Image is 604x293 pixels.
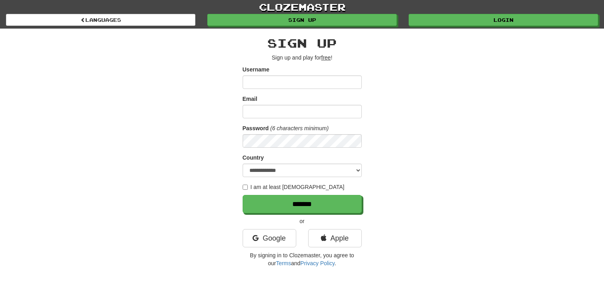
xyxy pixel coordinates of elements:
label: Email [243,95,257,103]
p: or [243,217,362,225]
a: Google [243,229,296,247]
em: (6 characters minimum) [270,125,329,131]
p: Sign up and play for ! [243,54,362,62]
a: Terms [276,260,291,266]
a: Apple [308,229,362,247]
label: Username [243,66,270,73]
p: By signing in to Clozemaster, you agree to our and . [243,251,362,267]
a: Sign up [207,14,397,26]
label: Country [243,154,264,162]
h2: Sign up [243,37,362,50]
a: Languages [6,14,195,26]
label: Password [243,124,269,132]
u: free [321,54,331,61]
input: I am at least [DEMOGRAPHIC_DATA] [243,185,248,190]
label: I am at least [DEMOGRAPHIC_DATA] [243,183,345,191]
a: Login [409,14,598,26]
a: Privacy Policy [300,260,334,266]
